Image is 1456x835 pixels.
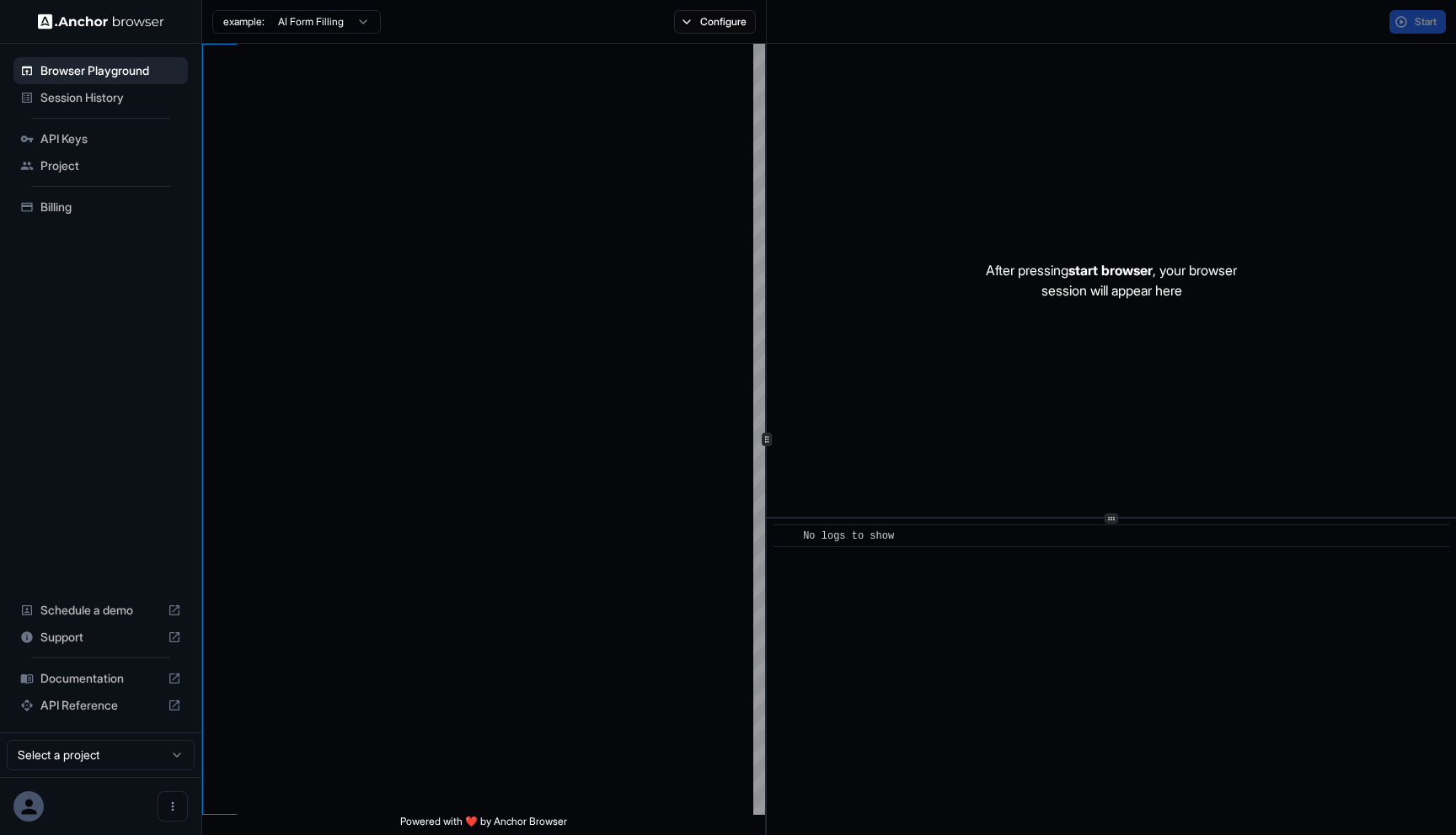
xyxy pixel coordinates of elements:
[40,670,161,687] span: Documentation
[986,260,1237,300] p: After pressing , your browser session will appear here
[40,629,161,646] span: Support
[13,624,188,651] div: Support
[400,815,567,835] span: Powered with ❤️ by Anchor Browser
[40,89,181,106] span: Session History
[38,13,164,29] img: Anchor Logo
[40,602,161,619] span: Schedule a demo
[158,791,188,822] button: Open menu
[13,692,188,719] div: API Reference
[223,15,265,29] span: example:
[13,597,188,624] div: Schedule a demo
[13,57,188,84] div: Browser Playground
[674,10,756,34] button: Configure
[13,194,188,221] div: Billing
[40,62,181,79] span: Browser Playground
[803,530,894,542] span: No logs to show
[13,665,188,692] div: Documentation
[40,697,161,714] span: API Reference
[1068,262,1153,279] span: start browser
[13,125,188,152] div: API Keys
[40,157,181,174] span: Project
[782,528,790,545] span: ​
[40,199,181,215] span: Billing
[40,130,181,147] span: API Keys
[13,152,188,179] div: Project
[13,84,188,111] div: Session History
